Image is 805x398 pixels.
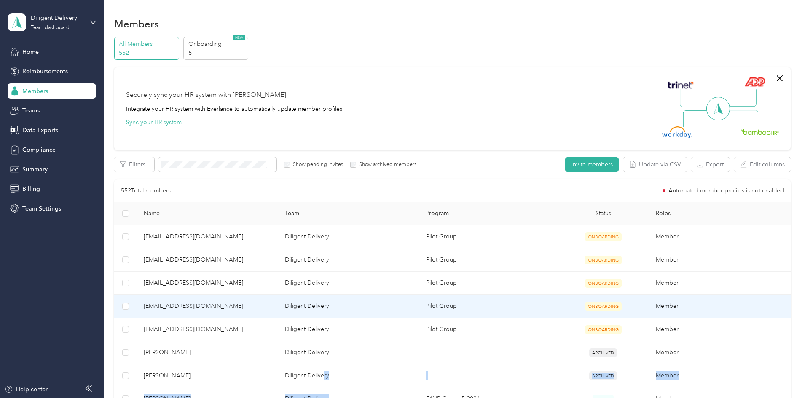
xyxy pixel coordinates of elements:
img: Line Right Down [729,110,758,128]
img: Line Left Down [683,110,712,127]
td: ONBOARDING [557,295,649,318]
span: Home [22,48,39,56]
span: [PERSON_NAME] [144,371,271,380]
span: Teams [22,106,40,115]
span: Data Exports [22,126,58,135]
div: Integrate your HR system with Everlance to automatically update member profiles. [126,104,344,113]
td: wjambrecht@gmail.com [137,318,278,341]
img: Trinet [666,79,695,91]
span: ONBOARDING [585,232,622,241]
button: Filters [114,157,154,172]
span: [EMAIL_ADDRESS][DOMAIN_NAME] [144,278,271,288]
td: Member [649,318,790,341]
img: Workday [662,126,692,138]
td: Diligent Delivery [278,295,419,318]
td: Diligent Delivery [278,272,419,295]
td: Jose Velarde [137,341,278,364]
iframe: Everlance-gr Chat Button Frame [758,351,805,398]
th: Roles [649,202,790,225]
td: ONBOARDING [557,225,649,248]
span: [EMAIL_ADDRESS][DOMAIN_NAME] [144,255,271,264]
span: ARCHIVED [589,371,617,380]
span: Team Settings [22,204,61,213]
p: 552 [119,48,176,57]
label: Show pending invites [290,161,343,168]
div: Diligent Delivery [31,13,83,22]
td: Member [649,364,790,387]
div: Team dashboard [31,25,70,30]
td: - [419,364,557,387]
img: ADP [744,77,765,87]
td: Diligent Delivery [278,225,419,248]
span: NEW [233,35,245,40]
img: BambooHR [740,129,779,135]
th: Status [557,202,649,225]
button: Edit columns [734,157,791,172]
td: Diligent Delivery [278,364,419,387]
span: [EMAIL_ADDRESS][DOMAIN_NAME] [144,325,271,334]
td: ONBOARDING [557,272,649,295]
p: 552 Total members [121,186,171,195]
th: Team [278,202,419,225]
span: ONBOARDING [585,302,622,311]
span: ARCHIVED [589,348,617,357]
span: [EMAIL_ADDRESS][DOMAIN_NAME] [144,232,271,241]
td: hct.mo.92@outlook.com [137,248,278,272]
span: ONBOARDING [585,279,622,288]
td: ONBOARDING [557,318,649,341]
span: [PERSON_NAME] [144,348,271,357]
td: Pilot Group [419,318,557,341]
button: Export [691,157,730,172]
td: Hao Huynh [137,364,278,387]
img: Line Left Up [680,89,709,107]
span: Compliance [22,145,56,154]
td: Member [649,295,790,318]
button: Invite members [565,157,619,172]
span: Billing [22,184,40,193]
span: Members [22,87,48,96]
td: Diligent Delivery [278,248,419,272]
div: Securely sync your HR system with [PERSON_NAME] [126,90,286,100]
td: Diligent Delivery [278,318,419,341]
img: Line Right Up [727,89,757,107]
button: Sync your HR system [126,118,182,127]
span: Reimbursements [22,67,68,76]
span: Name [144,210,271,217]
td: Pilot Group [419,272,557,295]
th: Program [419,202,557,225]
span: Automated member profiles is not enabled [668,188,784,194]
td: Member [649,272,790,295]
span: ONBOARDING [585,256,622,264]
button: Help center [5,385,48,394]
label: Show archived members [356,161,416,168]
th: Name [137,202,278,225]
button: Update via CSV [623,157,687,172]
h1: Members [114,19,159,28]
td: Pilot Group [419,225,557,248]
td: Pilot Group [419,248,557,272]
td: Pilot Group [419,295,557,318]
td: felixpalominos4@icloud.com [137,225,278,248]
td: - [419,341,557,364]
span: Summary [22,165,48,174]
span: [EMAIL_ADDRESS][DOMAIN_NAME] [144,302,271,311]
td: Member [649,248,790,272]
td: ONBOARDING [557,248,649,272]
p: 5 [188,48,246,57]
p: All Members [119,40,176,48]
td: Member [649,341,790,364]
td: leydipamela04@gmai.com [137,295,278,318]
span: ONBOARDING [585,325,622,334]
p: Onboarding [188,40,246,48]
td: Member [649,225,790,248]
td: Diligent Delivery [278,341,419,364]
td: hernandezn0987@gmail.com [137,272,278,295]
